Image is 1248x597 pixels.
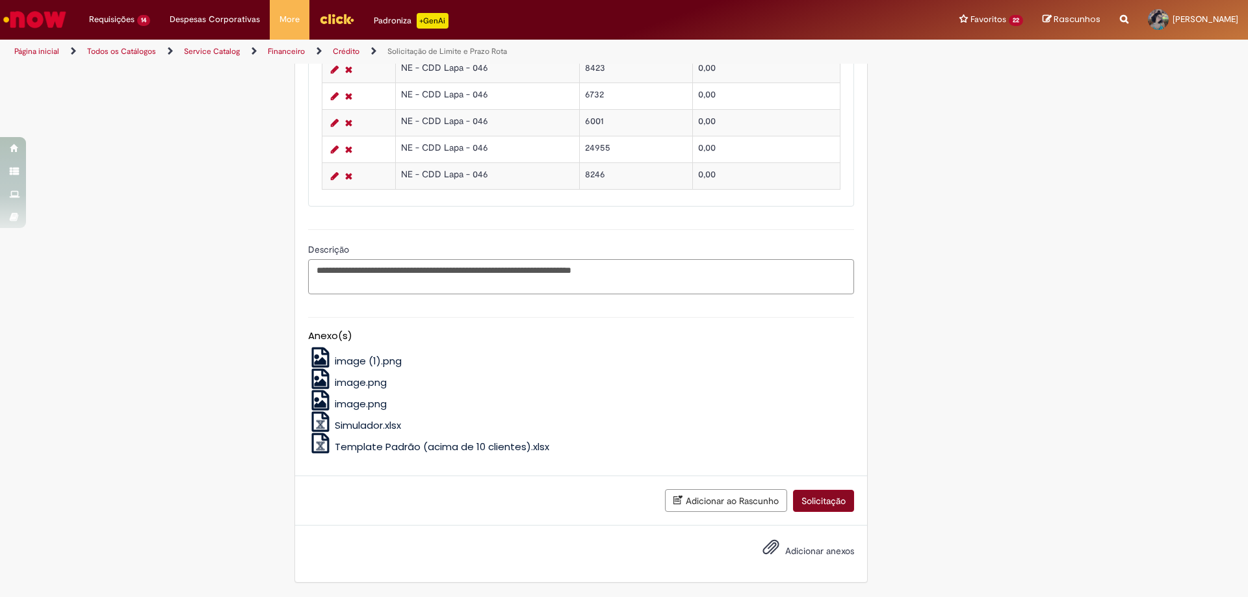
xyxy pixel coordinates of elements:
[395,136,579,162] td: NE - CDD Lapa - 046
[1043,14,1100,26] a: Rascunhos
[395,162,579,189] td: NE - CDD Lapa - 046
[14,46,59,57] a: Página inicial
[793,490,854,512] button: Solicitação
[395,56,579,83] td: NE - CDD Lapa - 046
[1,6,68,32] img: ServiceNow
[319,9,354,29] img: click_logo_yellow_360x200.png
[395,109,579,136] td: NE - CDD Lapa - 046
[308,354,402,368] a: image (1).png
[10,40,822,64] ul: Trilhas de página
[328,62,342,77] a: Editar Linha 3
[342,88,356,104] a: Remover linha 4
[693,136,840,162] td: 0,00
[693,83,840,109] td: 0,00
[308,397,387,411] a: image.png
[279,13,300,26] span: More
[342,168,356,184] a: Remover linha 7
[335,418,401,432] span: Simulador.xlsx
[308,259,854,294] textarea: Descrição
[308,244,352,255] span: Descrição
[328,115,342,131] a: Editar Linha 5
[579,136,692,162] td: 24955
[335,354,402,368] span: image (1).png
[333,46,359,57] a: Crédito
[579,83,692,109] td: 6732
[328,168,342,184] a: Editar Linha 7
[87,46,156,57] a: Todos os Catálogos
[1173,14,1238,25] span: [PERSON_NAME]
[693,109,840,136] td: 0,00
[665,489,787,512] button: Adicionar ao Rascunho
[374,13,448,29] div: Padroniza
[268,46,305,57] a: Financeiro
[137,15,150,26] span: 14
[395,83,579,109] td: NE - CDD Lapa - 046
[328,142,342,157] a: Editar Linha 6
[335,397,387,411] span: image.png
[579,109,692,136] td: 6001
[342,115,356,131] a: Remover linha 5
[785,546,854,557] span: Adicionar anexos
[579,162,692,189] td: 8246
[308,331,854,342] h5: Anexo(s)
[335,375,387,389] span: image.png
[170,13,260,26] span: Despesas Corporativas
[89,13,135,26] span: Requisições
[1009,15,1023,26] span: 22
[970,13,1006,26] span: Favoritos
[335,440,549,453] span: Template Padrão (acima de 10 clientes).xlsx
[693,162,840,189] td: 0,00
[308,440,550,453] a: Template Padrão (acima de 10 clientes).xlsx
[184,46,240,57] a: Service Catalog
[759,535,783,565] button: Adicionar anexos
[308,418,402,432] a: Simulador.xlsx
[342,62,356,77] a: Remover linha 3
[579,56,692,83] td: 8423
[342,142,356,157] a: Remover linha 6
[328,88,342,104] a: Editar Linha 4
[693,56,840,83] td: 0,00
[1054,13,1100,25] span: Rascunhos
[387,46,507,57] a: Solicitação de Limite e Prazo Rota
[417,13,448,29] p: +GenAi
[308,375,387,389] a: image.png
